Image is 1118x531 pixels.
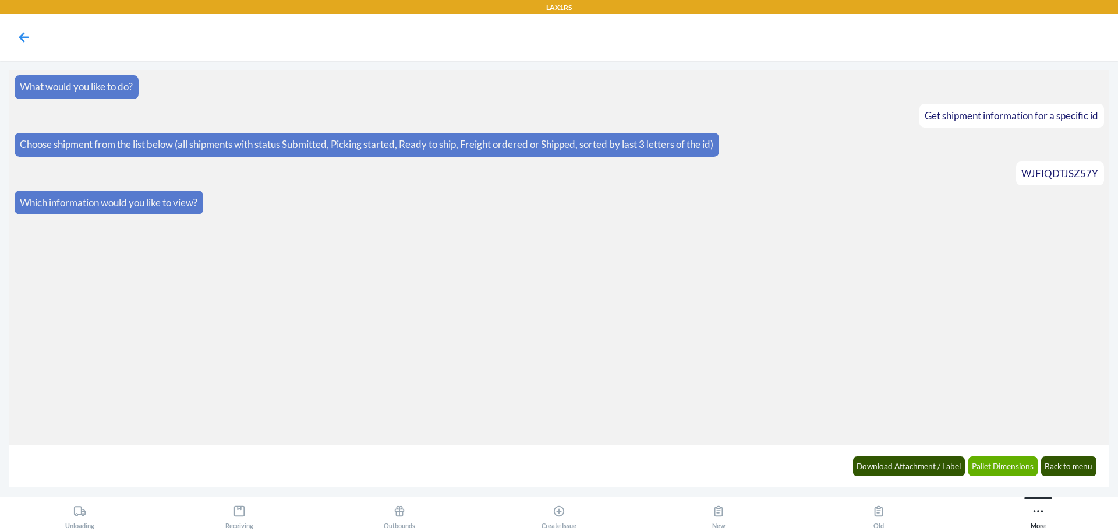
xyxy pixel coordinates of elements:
span: Get shipment information for a specific id [925,110,1098,122]
div: New [712,500,726,529]
button: More [958,497,1118,529]
button: Pallet Dimensions [968,456,1038,476]
button: Back to menu [1041,456,1097,476]
p: Which information would you like to view? [20,195,197,210]
button: Receiving [160,497,319,529]
button: Old [798,497,958,529]
p: LAX1RS [546,2,572,13]
span: WJFIQDTJSZ57Y [1021,167,1098,180]
div: Create Issue [542,500,576,529]
button: Outbounds [320,497,479,529]
div: Old [872,500,885,529]
div: Unloading [65,500,94,529]
button: New [639,497,798,529]
p: What would you like to do? [20,79,133,94]
div: Receiving [225,500,253,529]
button: Download Attachment / Label [853,456,965,476]
div: Outbounds [384,500,415,529]
p: Choose shipment from the list below (all shipments with status Submitted, Picking started, Ready ... [20,137,713,152]
div: More [1031,500,1046,529]
button: Create Issue [479,497,639,529]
